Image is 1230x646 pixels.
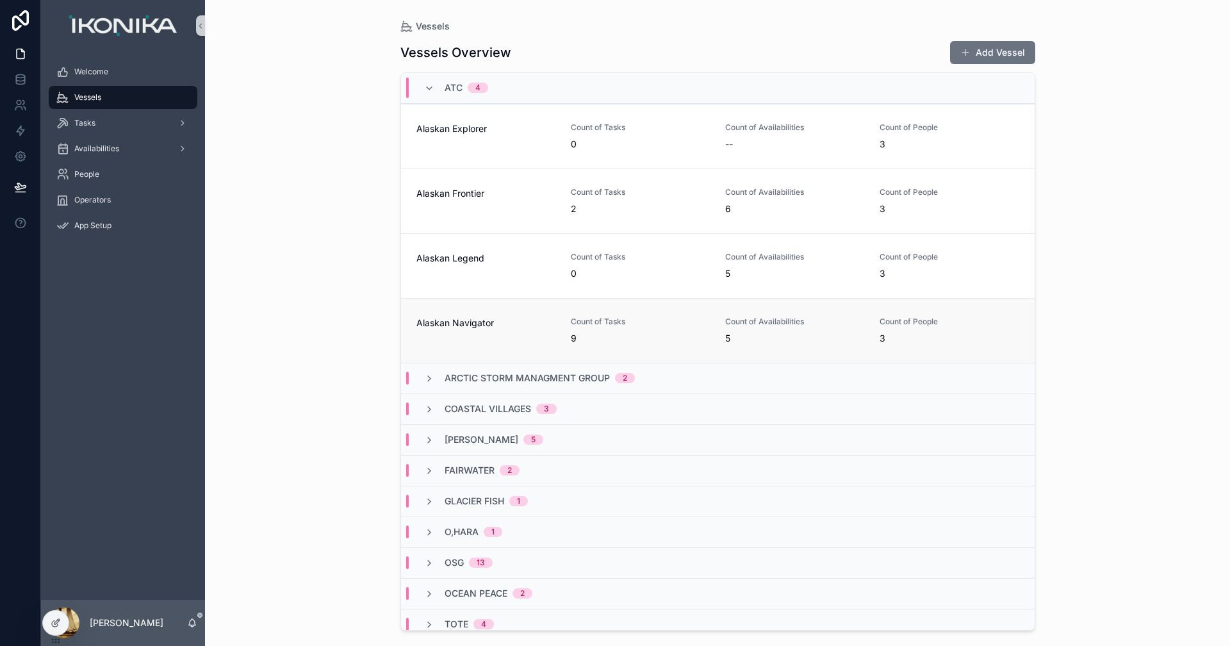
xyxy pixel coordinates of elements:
[880,267,1019,280] span: 3
[445,464,495,477] span: Fairwater
[950,41,1035,64] button: Add Vessel
[725,332,864,345] span: 5
[571,332,710,345] span: 9
[880,187,1019,197] span: Count of People
[401,298,1035,363] a: Alaskan NavigatorCount of Tasks9Count of Availabilities5Count of People3
[401,233,1035,298] a: Alaskan LegendCount of Tasks0Count of Availabilities5Count of People3
[416,122,555,135] span: Alaskan Explorer
[74,169,99,179] span: People
[445,81,463,94] span: ATC
[49,188,197,211] a: Operators
[725,138,733,151] span: --
[41,51,205,254] div: scrollable content
[445,587,507,600] span: Ocean Peace
[74,67,108,77] span: Welcome
[74,118,95,128] span: Tasks
[725,203,864,215] span: 6
[69,15,176,36] img: App logo
[400,44,511,62] h1: Vessels Overview
[475,83,480,93] div: 4
[445,402,531,415] span: Coastal Villages
[49,86,197,109] a: Vessels
[571,122,710,133] span: Count of Tasks
[477,558,485,568] div: 13
[571,203,710,215] span: 2
[880,317,1019,327] span: Count of People
[445,526,479,538] span: O,Hara
[74,195,111,205] span: Operators
[544,404,549,414] div: 3
[571,267,710,280] span: 0
[725,122,864,133] span: Count of Availabilities
[401,169,1035,233] a: Alaskan FrontierCount of Tasks2Count of Availabilities6Count of People3
[507,465,512,476] div: 2
[49,214,197,237] a: App Setup
[517,496,520,506] div: 1
[74,92,101,103] span: Vessels
[49,137,197,160] a: Availabilities
[49,163,197,186] a: People
[880,138,1019,151] span: 3
[531,435,536,445] div: 5
[880,332,1019,345] span: 3
[623,373,627,383] div: 2
[571,252,710,262] span: Count of Tasks
[74,144,119,154] span: Availabilities
[416,252,555,265] span: Alaskan Legend
[445,495,504,508] span: Glacier Fish
[400,20,450,33] a: Vessels
[880,122,1019,133] span: Count of People
[725,317,864,327] span: Count of Availabilities
[416,20,450,33] span: Vessels
[416,187,555,200] span: Alaskan Frontier
[74,220,111,231] span: App Setup
[880,203,1019,215] span: 3
[725,187,864,197] span: Count of Availabilities
[481,619,486,629] div: 4
[880,252,1019,262] span: Count of People
[49,60,197,83] a: Welcome
[445,433,518,446] span: [PERSON_NAME]
[725,252,864,262] span: Count of Availabilities
[725,267,864,280] span: 5
[49,112,197,135] a: Tasks
[571,317,710,327] span: Count of Tasks
[571,187,710,197] span: Count of Tasks
[416,317,555,329] span: Alaskan Navigator
[520,588,525,599] div: 2
[401,104,1035,169] a: Alaskan ExplorerCount of Tasks0Count of Availabilities--Count of People3
[571,138,710,151] span: 0
[445,618,468,631] span: Tote
[445,372,610,385] span: Arctic Storm Managment group
[445,556,464,569] span: OSG
[491,527,495,537] div: 1
[90,617,163,629] p: [PERSON_NAME]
